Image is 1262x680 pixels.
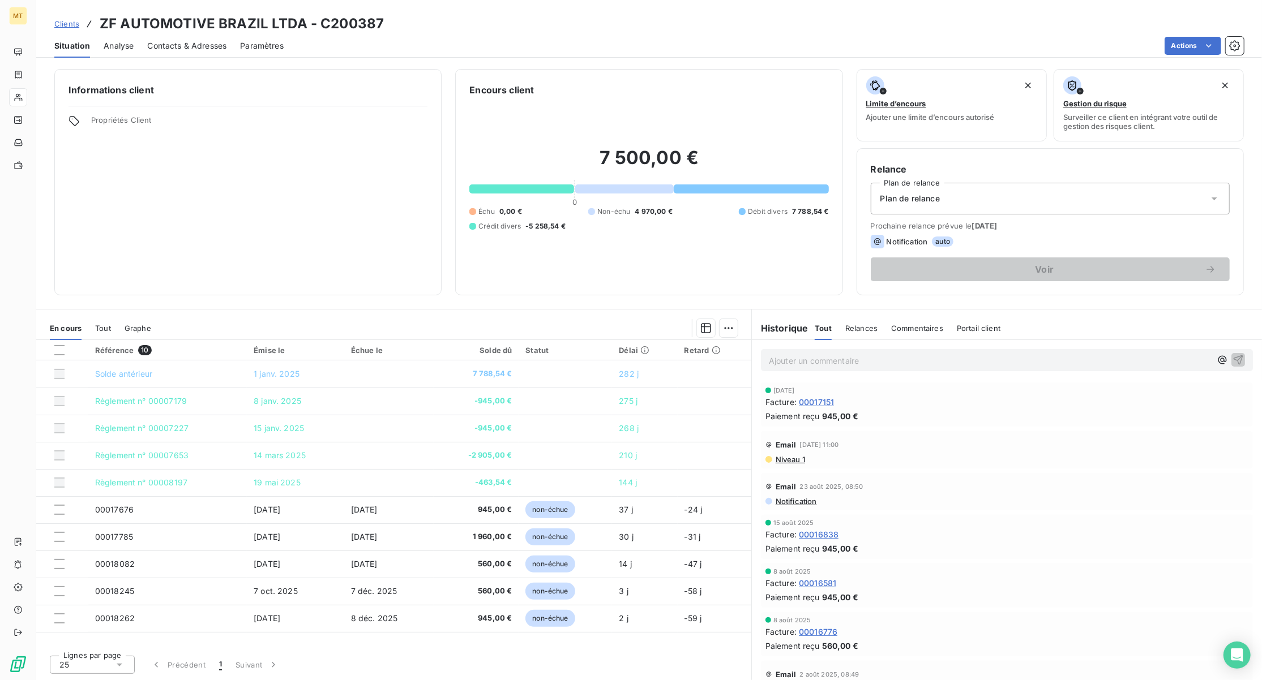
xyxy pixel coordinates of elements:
[800,671,859,678] span: 2 août 2025, 08:49
[799,528,839,540] span: 00016838
[775,497,817,506] span: Notification
[351,559,378,569] span: [DATE]
[685,559,702,569] span: -47 j
[685,613,702,623] span: -59 j
[748,206,788,217] span: Débit divers
[773,568,811,575] span: 8 août 2025
[525,556,575,573] span: non-échue
[884,265,1205,274] span: Voir
[866,113,995,122] span: Ajouter une limite d’encours autorisé
[351,532,378,541] span: [DATE]
[619,586,628,596] span: 3 j
[254,423,304,433] span: 15 janv. 2025
[95,369,152,378] span: Solde antérieur
[254,532,280,541] span: [DATE]
[104,40,134,51] span: Analyse
[972,221,998,230] span: [DATE]
[351,613,398,623] span: 8 déc. 2025
[138,345,151,355] span: 10
[440,450,512,461] span: -2 905,00 €
[100,14,384,34] h3: ZF AUTOMOTIVE BRAZIL LTDA - C200387
[91,115,427,131] span: Propriétés Client
[887,237,928,246] span: Notification
[144,653,212,677] button: Précédent
[440,477,512,488] span: -463,54 €
[765,543,820,554] span: Paiement reçu
[619,450,637,460] span: 210 j
[800,441,839,448] span: [DATE] 11:00
[469,147,828,180] h2: 7 500,00 €
[254,346,337,355] div: Émise le
[351,586,397,596] span: 7 déc. 2025
[765,577,797,589] span: Facture :
[792,206,829,217] span: 7 788,54 €
[619,613,628,623] span: 2 j
[478,206,495,217] span: Échu
[773,519,814,526] span: 15 août 2025
[351,505,378,514] span: [DATE]
[765,591,820,603] span: Paiement reçu
[440,531,512,543] span: 1 960,00 €
[572,197,577,206] span: 0
[619,346,670,355] div: Délai
[597,206,630,217] span: Non-échu
[822,640,858,652] span: 560,00 €
[95,396,187,406] span: Règlement n° 00007179
[147,40,226,51] span: Contacts & Adresses
[95,586,134,596] span: 00018245
[229,653,286,677] button: Suivant
[776,440,797,449] span: Email
[880,193,940,204] span: Plan de relance
[752,321,808,335] h6: Historique
[799,396,834,408] span: 00017151
[775,455,805,464] span: Niveau 1
[1054,69,1244,141] button: Gestion du risqueSurveiller ce client en intégrant votre outil de gestion des risques client.
[440,395,512,407] span: -945,00 €
[1063,113,1234,131] span: Surveiller ce client en intégrant votre outil de gestion des risques client.
[212,653,229,677] button: 1
[1165,37,1221,55] button: Actions
[857,69,1047,141] button: Limite d’encoursAjouter une limite d’encours autorisé
[125,324,151,333] span: Graphe
[50,324,82,333] span: En cours
[440,368,512,380] span: 7 788,54 €
[254,396,301,406] span: 8 janv. 2025
[932,236,953,247] span: auto
[95,505,134,514] span: 00017676
[765,626,797,638] span: Facture :
[54,19,79,28] span: Clients
[254,369,300,378] span: 1 janv. 2025
[525,346,605,355] div: Statut
[776,670,797,679] span: Email
[95,450,189,460] span: Règlement n° 00007653
[469,83,534,97] h6: Encours client
[822,410,858,422] span: 945,00 €
[95,477,187,487] span: Règlement n° 00008197
[685,532,701,541] span: -31 j
[240,40,284,51] span: Paramètres
[351,346,427,355] div: Échue le
[254,505,280,514] span: [DATE]
[499,206,522,217] span: 0,00 €
[95,345,240,355] div: Référence
[254,559,280,569] span: [DATE]
[765,528,797,540] span: Facture :
[685,346,745,355] div: Retard
[525,221,566,231] span: -5 258,54 €
[1063,99,1127,108] span: Gestion du risque
[440,586,512,597] span: 560,00 €
[822,591,858,603] span: 945,00 €
[619,532,634,541] span: 30 j
[525,501,575,518] span: non-échue
[95,324,111,333] span: Tout
[957,324,1000,333] span: Portail client
[800,483,863,490] span: 23 août 2025, 08:50
[685,586,702,596] span: -58 j
[871,257,1230,281] button: Voir
[765,410,820,422] span: Paiement reçu
[95,423,189,433] span: Règlement n° 00007227
[478,221,521,231] span: Crédit divers
[525,528,575,545] span: non-échue
[59,659,69,670] span: 25
[95,613,135,623] span: 00018262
